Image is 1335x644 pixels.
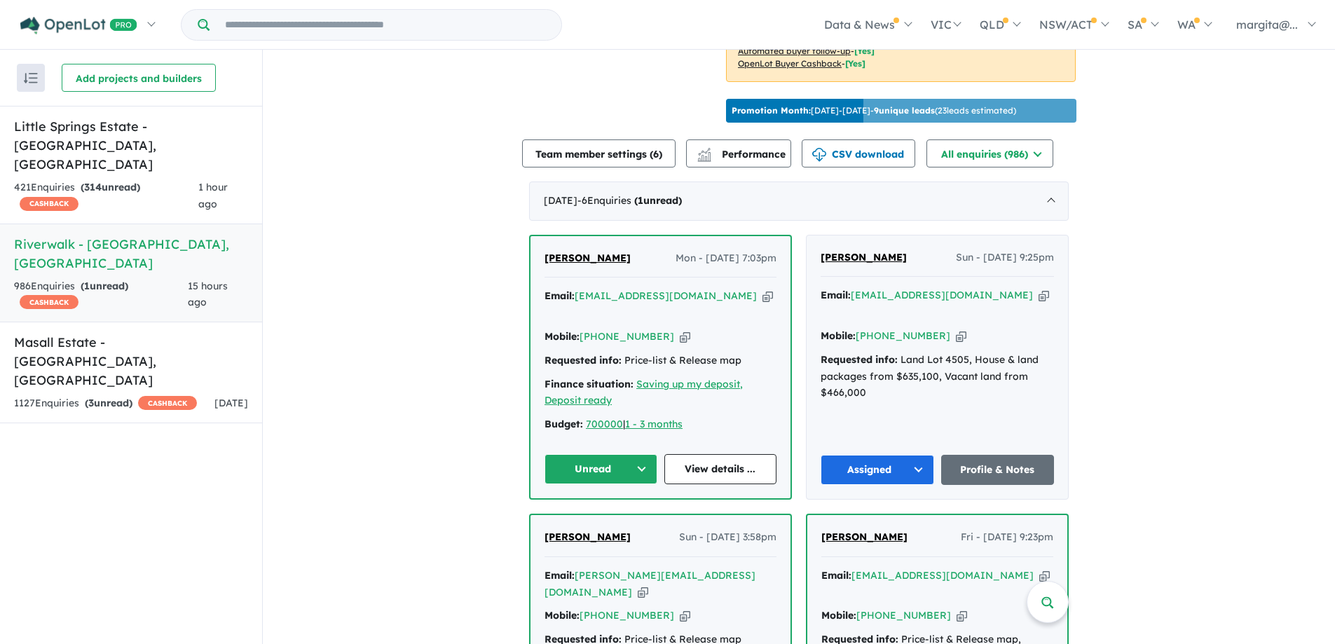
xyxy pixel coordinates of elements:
[545,378,634,390] strong: Finance situation:
[957,608,967,623] button: Copy
[14,333,248,390] h5: Masall Estate - [GEOGRAPHIC_DATA] , [GEOGRAPHIC_DATA]
[851,569,1034,582] a: [EMAIL_ADDRESS][DOMAIN_NAME]
[956,249,1054,266] span: Sun - [DATE] 9:25pm
[20,17,137,34] img: Openlot PRO Logo White
[812,148,826,162] img: download icon
[88,397,94,409] span: 3
[851,289,1033,301] a: [EMAIL_ADDRESS][DOMAIN_NAME]
[821,249,907,266] a: [PERSON_NAME]
[545,330,580,343] strong: Mobile:
[545,530,631,543] span: [PERSON_NAME]
[14,179,198,213] div: 421 Enquir ies
[680,329,690,344] button: Copy
[214,397,248,409] span: [DATE]
[802,139,915,167] button: CSV download
[14,395,197,412] div: 1127 Enquir ies
[634,194,682,207] strong: ( unread)
[821,251,907,263] span: [PERSON_NAME]
[941,455,1055,485] a: Profile & Notes
[699,148,786,160] span: Performance
[1039,288,1049,303] button: Copy
[188,280,228,309] span: 15 hours ago
[854,46,875,56] span: [Yes]
[545,354,622,366] strong: Requested info:
[575,289,757,302] a: [EMAIL_ADDRESS][DOMAIN_NAME]
[821,569,851,582] strong: Email:
[845,58,865,69] span: [Yes]
[679,529,776,546] span: Sun - [DATE] 3:58pm
[14,235,248,273] h5: Riverwalk - [GEOGRAPHIC_DATA] , [GEOGRAPHIC_DATA]
[14,117,248,174] h5: Little Springs Estate - [GEOGRAPHIC_DATA] , [GEOGRAPHIC_DATA]
[545,250,631,267] a: [PERSON_NAME]
[545,609,580,622] strong: Mobile:
[698,148,711,156] img: line-chart.svg
[577,194,682,207] span: - 6 Enquir ies
[961,529,1053,546] span: Fri - [DATE] 9:23pm
[198,181,228,210] span: 1 hour ago
[638,585,648,600] button: Copy
[529,181,1069,221] div: [DATE]
[14,278,188,312] div: 986 Enquir ies
[85,397,132,409] strong: ( unread)
[20,197,78,211] span: CASHBACK
[874,105,935,116] b: 9 unique leads
[84,280,90,292] span: 1
[545,352,776,369] div: Price-list & Release map
[732,104,1016,117] p: [DATE] - [DATE] - ( 23 leads estimated)
[81,280,128,292] strong: ( unread)
[821,609,856,622] strong: Mobile:
[545,252,631,264] span: [PERSON_NAME]
[586,418,623,430] a: 700000
[738,58,842,69] u: OpenLot Buyer Cashback
[545,418,583,430] strong: Budget:
[638,194,643,207] span: 1
[856,329,950,342] a: [PHONE_NUMBER]
[680,608,690,623] button: Copy
[821,329,856,342] strong: Mobile:
[664,454,777,484] a: View details ...
[545,529,631,546] a: [PERSON_NAME]
[580,609,674,622] a: [PHONE_NUMBER]
[821,353,898,366] strong: Requested info:
[738,46,851,56] u: Automated buyer follow-up
[84,181,102,193] span: 314
[522,139,676,167] button: Team member settings (6)
[732,105,811,116] b: Promotion Month:
[956,329,966,343] button: Copy
[856,609,951,622] a: [PHONE_NUMBER]
[545,416,776,433] div: |
[821,352,1054,402] div: Land Lot 4505, House & land packages from $635,100, Vacant land from $466,000
[821,455,934,485] button: Assigned
[24,73,38,83] img: sort.svg
[821,530,908,543] span: [PERSON_NAME]
[653,148,659,160] span: 6
[1039,568,1050,583] button: Copy
[1236,18,1298,32] span: margita@...
[697,152,711,161] img: bar-chart.svg
[676,250,776,267] span: Mon - [DATE] 7:03pm
[545,378,743,407] a: Saving up my deposit, Deposit ready
[545,569,575,582] strong: Email:
[545,289,575,302] strong: Email:
[545,569,755,598] a: [PERSON_NAME][EMAIL_ADDRESS][DOMAIN_NAME]
[138,396,197,410] span: CASHBACK
[545,454,657,484] button: Unread
[62,64,216,92] button: Add projects and builders
[926,139,1053,167] button: All enquiries (986)
[821,529,908,546] a: [PERSON_NAME]
[625,418,683,430] a: 1 - 3 months
[212,10,559,40] input: Try estate name, suburb, builder or developer
[686,139,791,167] button: Performance
[81,181,140,193] strong: ( unread)
[20,295,78,309] span: CASHBACK
[762,289,773,303] button: Copy
[821,289,851,301] strong: Email:
[580,330,674,343] a: [PHONE_NUMBER]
